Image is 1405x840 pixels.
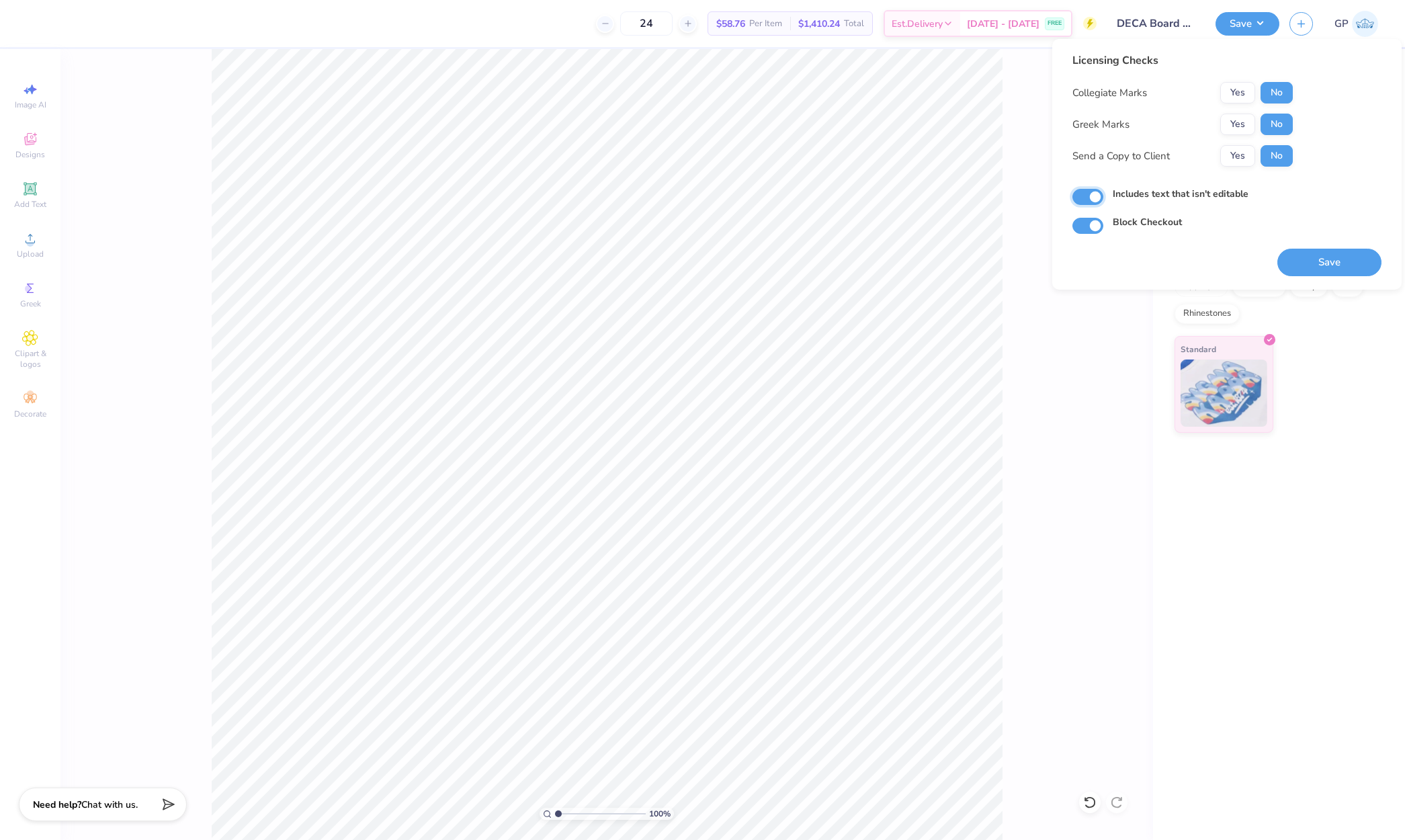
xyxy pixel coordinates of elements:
label: Block Checkout [1113,215,1182,229]
button: Save [1216,12,1279,36]
span: Decorate [14,409,46,419]
span: Greek [20,298,41,309]
span: Est. Delivery [892,17,943,31]
label: Includes text that isn't editable [1113,187,1248,201]
button: No [1261,82,1293,103]
button: No [1261,145,1293,167]
span: $1,410.24 [798,17,840,31]
input: – – [620,11,673,36]
img: Germaine Penalosa [1352,11,1378,37]
span: Total [844,17,864,31]
span: FREE [1048,19,1062,28]
div: Send a Copy to Client [1072,149,1170,164]
a: GP [1334,11,1378,37]
button: Yes [1220,145,1255,167]
div: Greek Marks [1072,117,1130,132]
span: $58.76 [716,17,745,31]
input: Untitled Design [1107,10,1205,37]
img: Standard [1181,360,1267,427]
div: Licensing Checks [1072,52,1293,69]
div: Rhinestones [1175,304,1240,324]
span: Per Item [749,17,782,31]
span: Upload [17,249,44,259]
strong: Need help? [33,798,81,811]
button: Yes [1220,114,1255,135]
span: GP [1334,16,1349,32]
span: 100 % [649,808,671,820]
span: Clipart & logos [7,348,54,370]
button: Save [1277,249,1381,276]
span: Standard [1181,342,1216,356]
span: [DATE] - [DATE] [967,17,1039,31]
span: Image AI [15,99,46,110]
span: Designs [15,149,45,160]
button: Yes [1220,82,1255,103]
span: Add Text [14,199,46,210]
button: No [1261,114,1293,135]
span: Chat with us. [81,798,138,811]
div: Collegiate Marks [1072,85,1147,101]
